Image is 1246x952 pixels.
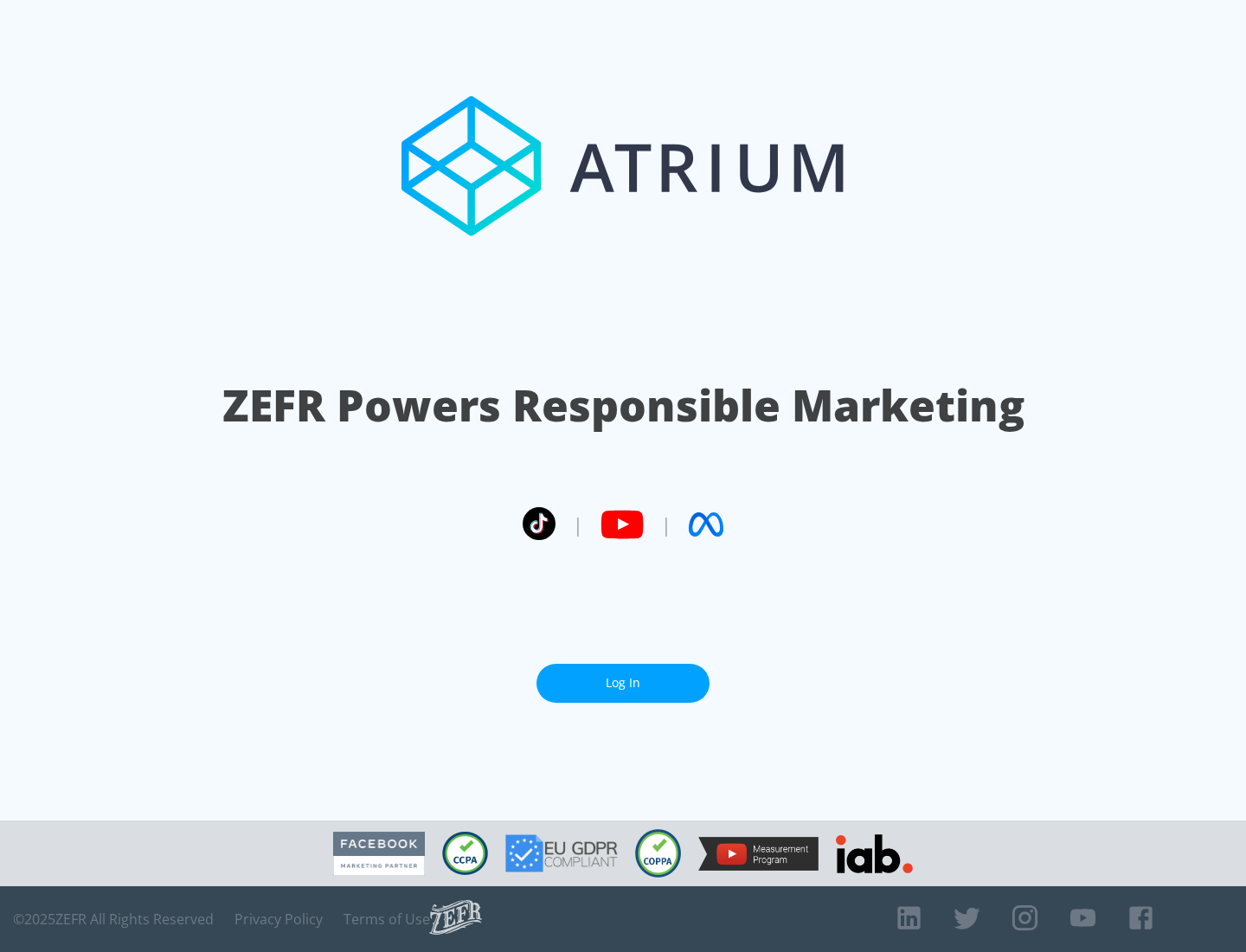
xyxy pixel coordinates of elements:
h1: ZEFR Powers Responsible Marketing [222,376,1024,435]
img: COPPA Compliant [635,829,681,878]
a: Log In [536,664,710,703]
span: | [573,511,583,537]
a: Terms of Use [344,910,430,928]
span: | [661,511,671,537]
span: © 2025 ZEFR All Rights Reserved [13,910,214,928]
img: Facebook Marketing Partner [333,832,425,876]
img: GDPR Compliant [505,834,618,872]
img: IAB [836,834,913,873]
img: CCPA Compliant [442,832,488,875]
a: Privacy Policy [234,910,323,928]
img: YouTube Measurement Program [698,837,819,871]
